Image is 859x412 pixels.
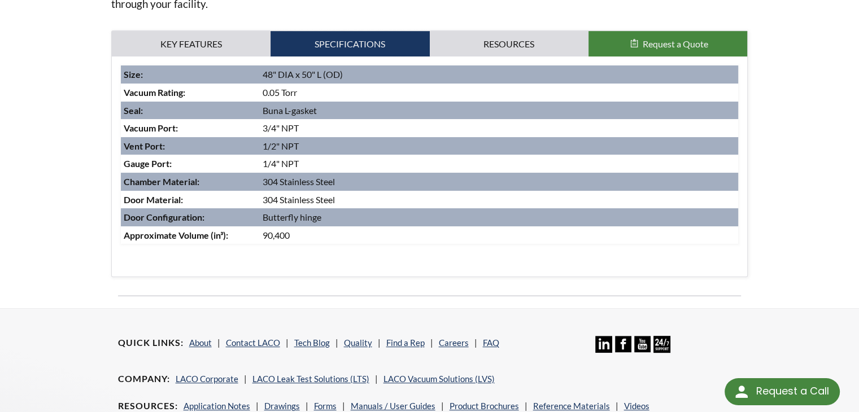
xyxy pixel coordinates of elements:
td: : [121,226,260,244]
strong: Door Material [124,194,181,205]
strong: Gauge Port [124,158,169,169]
td: 304 Stainless Steel [260,173,739,191]
div: Request a Call [725,378,840,405]
a: Resources [430,31,588,57]
a: Product Brochures [450,401,519,411]
div: Request a Call [756,378,829,404]
a: LACO Corporate [176,374,238,384]
a: Reference Materials [533,401,610,411]
strong: Size: [124,69,143,80]
strong: Approximate Volume (in³) [124,230,226,240]
td: 90,400 [260,226,739,244]
td: 304 Stainless Steel [260,191,739,209]
a: Forms [314,401,337,411]
strong: Vacuum Port [124,122,176,133]
td: : [121,155,260,173]
a: About [189,338,212,348]
a: Find a Rep [386,338,425,348]
a: Manuals / User Guides [351,401,435,411]
strong: Chamber Material [124,176,197,187]
td: : [121,84,260,102]
button: Request a Quote [588,31,747,57]
td: Buna L-gasket [260,102,739,120]
strong: Seal [124,105,141,116]
td: : [121,137,260,155]
strong: Vacuum Rating [124,87,183,98]
a: Key Features [112,31,271,57]
a: Quality [344,338,372,348]
a: Contact LACO [226,338,280,348]
a: Careers [439,338,469,348]
td: 3/4" NPT [260,119,739,137]
td: : [121,119,260,137]
strong: Vent Port [124,141,163,151]
td: : [121,208,260,226]
span: Request a Quote [643,38,708,49]
td: 1/2" NPT [260,137,739,155]
h4: Quick Links [118,337,184,349]
a: Application Notes [184,401,250,411]
a: 24/7 Support [653,344,670,354]
a: Tech Blog [294,338,330,348]
a: Videos [624,401,649,411]
td: : [121,102,260,120]
td: : [121,173,260,191]
td: Butterfly hinge [260,208,739,226]
td: 0.05 Torr [260,84,739,102]
h4: Resources [118,400,178,412]
td: : [121,191,260,209]
a: FAQ [483,338,499,348]
strong: Door Configuration [124,212,202,222]
img: 24/7 Support Icon [653,336,670,352]
img: round button [732,383,751,401]
a: LACO Leak Test Solutions (LTS) [252,374,369,384]
a: LACO Vacuum Solutions (LVS) [383,374,495,384]
h4: Company [118,373,170,385]
a: Specifications [271,31,429,57]
td: 1/4" NPT [260,155,739,173]
a: Drawings [264,401,300,411]
td: 48" DIA x 50" L (OD) [260,65,739,84]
